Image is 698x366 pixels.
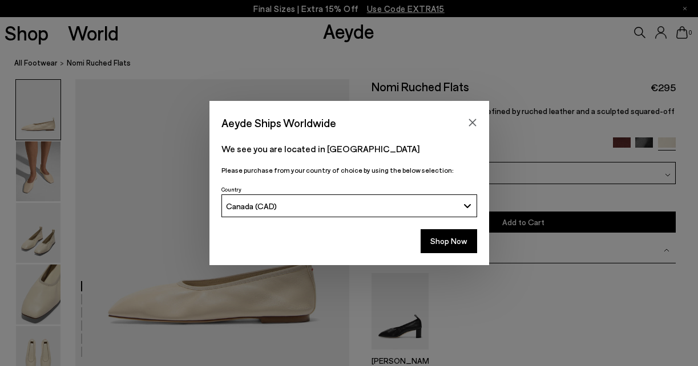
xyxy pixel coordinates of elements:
span: Canada (CAD) [226,201,277,211]
span: Country [221,186,241,193]
button: Close [464,114,481,131]
span: Aeyde Ships Worldwide [221,113,336,133]
p: We see you are located in [GEOGRAPHIC_DATA] [221,142,477,156]
p: Please purchase from your country of choice by using the below selection: [221,165,477,176]
button: Shop Now [421,229,477,253]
